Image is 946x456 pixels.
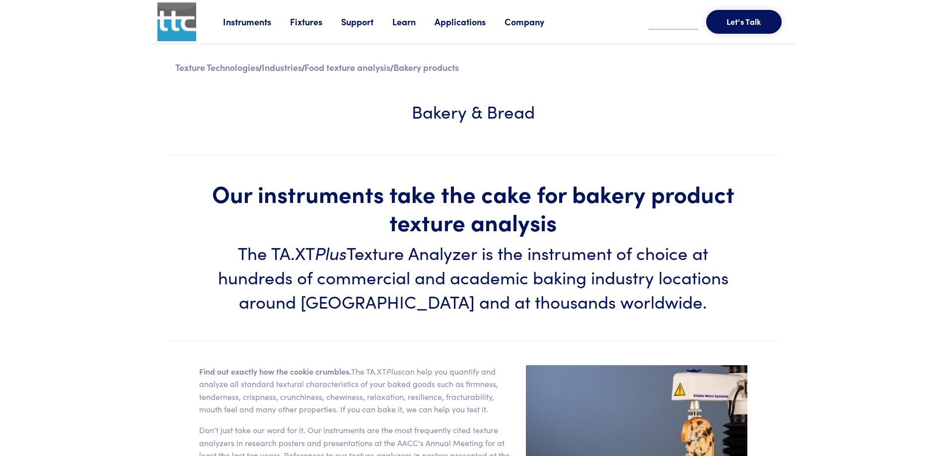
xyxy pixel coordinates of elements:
img: ttc_logo_1x1_v1.0.png [157,2,196,41]
h3: Bakery & Bread [199,99,747,123]
em: Plus [386,366,401,377]
em: Plus [315,240,347,264]
a: Company [505,15,563,28]
a: Texture Technologies [175,61,259,73]
a: Applications [435,15,505,28]
h3: The TA.XT Texture Analyzer is the instrument of choice at hundreds of commercial and academic bak... [199,240,747,313]
a: Learn [392,15,435,28]
strong: Find out exactly how the cookie crumbles. [199,366,351,377]
a: Food texture analysis [304,61,390,73]
p: The TA.XT can help you quantify and analyze all standard textural characteristics of your baked g... [199,365,514,416]
p: Bakery products [393,61,459,73]
h1: Our instruments take the cake for bakery product texture analysis [199,179,747,236]
a: Instruments [223,15,290,28]
a: Industries [262,61,302,73]
a: Support [341,15,392,28]
a: Fixtures [290,15,341,28]
button: Let's Talk [706,10,782,34]
div: / / / [169,60,777,75]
